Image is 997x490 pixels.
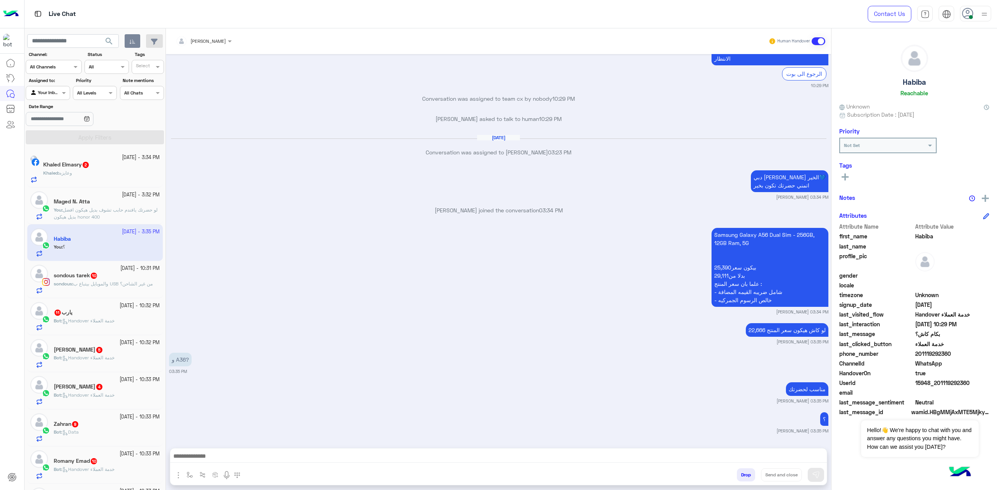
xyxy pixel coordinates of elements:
[54,309,72,316] h5: يارب
[43,170,59,176] b: :
[539,207,563,213] span: 03:34 PM
[901,45,928,72] img: defaultAdmin.png
[122,191,160,199] small: [DATE] - 3:32 PM
[812,471,820,479] img: send message
[88,51,128,58] label: Status
[30,265,48,282] img: defaultAdmin.png
[42,205,50,212] img: WhatsApp
[169,368,187,374] small: 03:35 PM
[839,271,914,280] span: gender
[969,195,975,201] img: notes
[915,369,990,377] span: true
[62,392,114,398] span: Handover خدمة العملاء
[548,149,571,156] span: 03:23 PM
[83,162,89,168] span: 2
[915,320,990,328] span: 2025-10-02T19:29:51.702Z
[839,398,914,406] span: last_message_sentiment
[30,156,37,163] img: picture
[91,273,97,279] span: 10
[30,376,48,394] img: defaultAdmin.png
[120,450,160,458] small: [DATE] - 10:33 PM
[552,95,575,102] span: 10:29 PM
[839,232,914,240] span: first_name
[839,194,855,201] h6: Notes
[174,471,183,480] img: send attachment
[786,382,828,396] p: 3/10/2025, 3:35 PM
[915,281,990,289] span: null
[62,429,79,435] span: Data
[839,388,914,397] span: email
[104,37,114,46] span: search
[915,271,990,280] span: null
[820,412,828,426] p: 3/10/2025, 3:35 PM
[839,301,914,309] span: signup_date
[861,420,978,457] span: Hello!👋 We're happy to chat with you and answer any questions you might have. How can we assist y...
[169,353,192,366] p: 3/10/2025, 3:35 PM
[32,158,39,166] img: Facebook
[54,355,62,360] b: :
[120,339,160,346] small: [DATE] - 10:32 PM
[917,6,933,22] a: tab
[54,346,103,353] h5: Ahmed Khaled
[42,315,50,323] img: WhatsApp
[169,115,828,123] p: [PERSON_NAME] asked to talk to human
[54,429,61,435] span: Bot
[839,359,914,367] span: ChannelId
[776,194,828,200] small: [PERSON_NAME] 03:34 PM
[839,379,914,387] span: UserId
[839,320,914,328] span: last_interaction
[43,161,90,168] h5: Khaled Elmasry
[30,339,48,357] img: defaultAdmin.png
[839,222,914,231] span: Attribute Name
[477,135,520,140] h6: [DATE]
[915,340,990,348] span: خدمة العملاء
[199,472,206,478] img: Trigger scenario
[120,302,160,310] small: [DATE] - 10:32 PM
[54,383,103,390] h5: Afaf Hassan
[120,376,160,383] small: [DATE] - 10:33 PM
[222,471,231,480] img: send voice note
[55,310,61,316] span: 11
[712,228,828,307] p: 3/10/2025, 3:34 PM
[839,212,867,219] h6: Attributes
[839,162,989,169] h6: Tags
[26,130,164,144] button: Apply Filters
[190,38,226,44] span: [PERSON_NAME]
[915,379,990,387] span: 15948_201119292360
[169,206,828,214] p: [PERSON_NAME] joined the conversation
[96,384,102,390] span: 4
[30,191,48,209] img: defaultAdmin.png
[777,428,828,434] small: [PERSON_NAME] 03:35 PM
[3,34,17,48] img: 1403182699927242
[737,468,755,481] button: Drop
[761,468,802,481] button: Send and close
[751,170,828,192] p: 3/10/2025, 3:34 PM
[135,62,150,71] div: Select
[183,468,196,481] button: select flow
[900,89,928,96] h6: Reachable
[29,103,116,110] label: Date Range
[42,427,50,434] img: WhatsApp
[839,350,914,358] span: phone_number
[847,110,914,119] span: Subscription Date : [DATE]
[169,94,828,103] p: Conversation was assigned to team cx by nobody
[539,115,562,122] span: 10:29 PM
[54,318,61,324] span: Bot
[839,281,914,289] span: locale
[946,459,974,486] img: hulul-logo.png
[915,222,990,231] span: Attribute Value
[30,450,48,468] img: defaultAdmin.png
[96,347,102,353] span: 5
[30,413,48,431] img: defaultAdmin.png
[915,310,990,318] span: Handover خدمة العملاء
[42,278,50,286] img: Instagram
[942,10,951,19] img: tab
[921,10,930,19] img: tab
[54,421,79,427] h5: Zahran
[982,195,989,202] img: add
[54,207,63,213] b: :
[868,6,911,22] a: Contact Us
[915,350,990,358] span: 201119292360
[29,51,81,58] label: Channel:
[212,472,218,478] img: create order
